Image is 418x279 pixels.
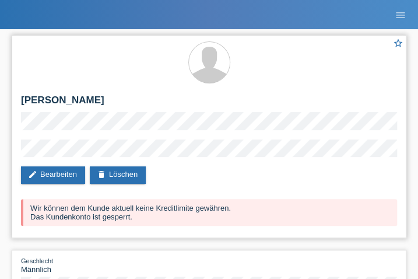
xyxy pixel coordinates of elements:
[393,38,403,50] a: star_border
[97,170,106,179] i: delete
[28,170,37,179] i: edit
[21,199,397,226] div: Wir können dem Kunde aktuell keine Kreditlimite gewähren. Das Kundenkonto ist gesperrt.
[90,166,146,184] a: deleteLöschen
[389,11,412,18] a: menu
[21,95,397,112] h2: [PERSON_NAME]
[395,9,406,21] i: menu
[21,256,397,274] div: Männlich
[21,257,53,264] span: Geschlecht
[393,38,403,48] i: star_border
[21,166,85,184] a: editBearbeiten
